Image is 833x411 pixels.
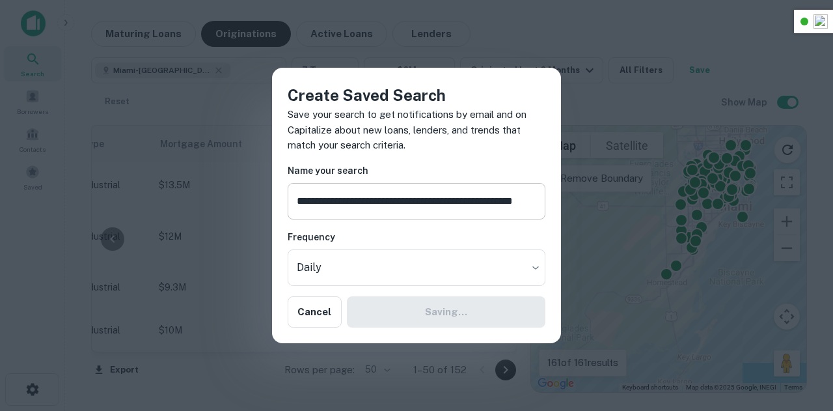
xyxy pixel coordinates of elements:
[768,307,833,369] iframe: Chat Widget
[288,107,545,153] p: Save your search to get notifications by email and on Capitalize about new loans, lenders, and tr...
[288,249,545,286] div: Without label
[288,296,342,328] button: Cancel
[288,230,545,244] h6: Frequency
[288,163,545,178] h6: Name your search
[288,83,545,107] h4: Create Saved Search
